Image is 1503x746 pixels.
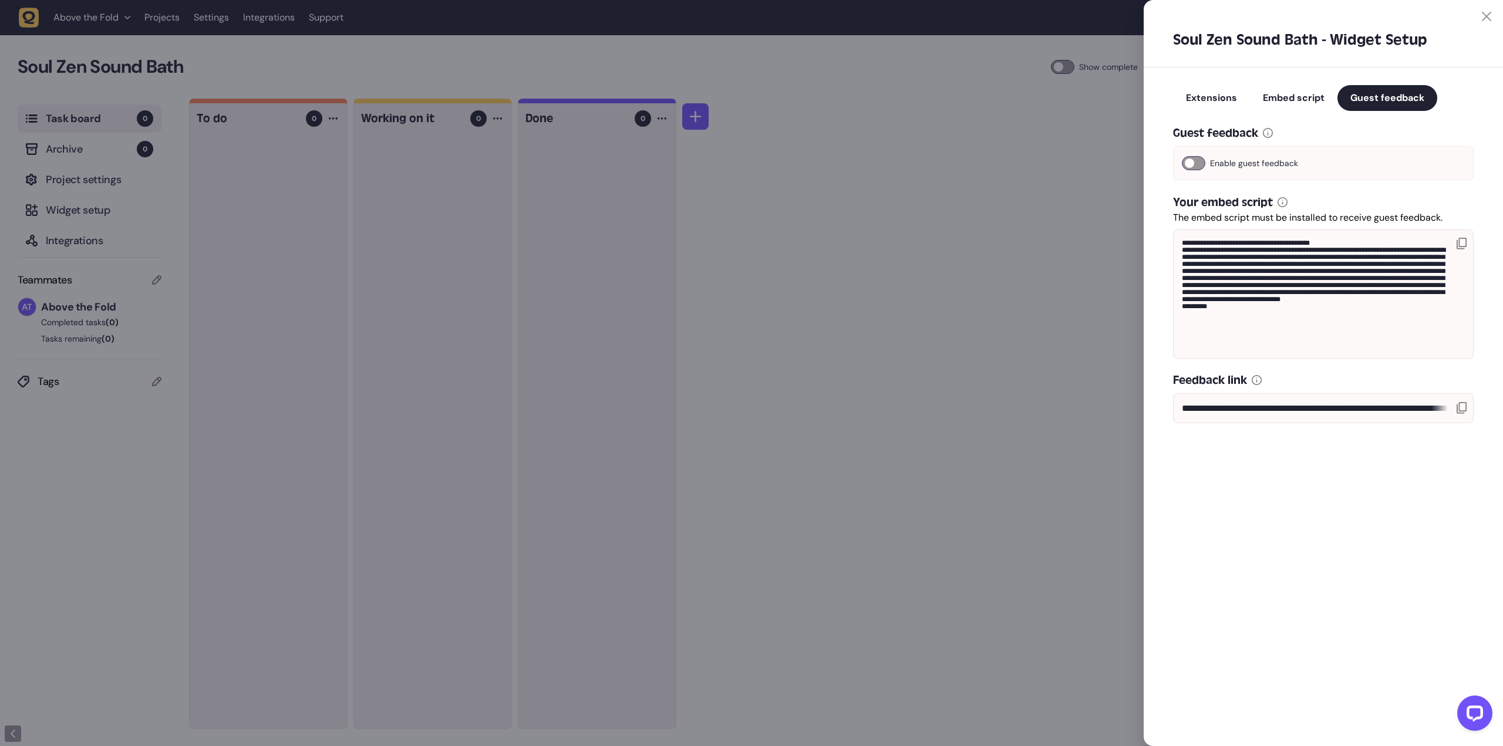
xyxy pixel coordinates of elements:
[1173,194,1273,211] h4: Your embed script
[1448,691,1497,740] iframe: LiveChat chat widget
[1210,156,1298,170] span: Enable guest feedback
[1263,92,1325,104] span: Embed script
[1350,92,1424,104] span: Guest feedback
[1186,92,1237,104] span: Extensions
[1173,211,1474,225] p: The embed script must be installed to receive guest feedback.
[1173,31,1474,49] h2: Soul Zen Sound Bath - Widget Setup
[1173,125,1258,141] h4: Guest feedback
[1173,372,1247,389] h4: Feedback link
